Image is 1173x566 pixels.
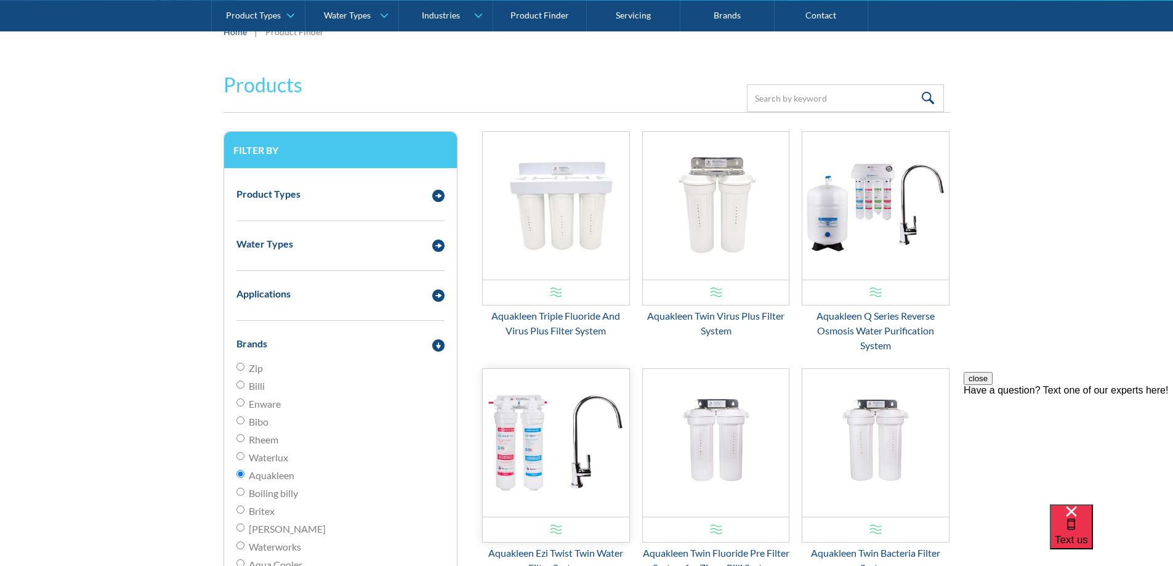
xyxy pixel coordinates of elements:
[236,452,244,460] input: Waterlux
[1050,504,1173,566] iframe: podium webchat widget bubble
[236,336,267,351] div: Brands
[642,309,790,338] div: Aquakleen Twin Virus Plus Filter System
[249,450,288,465] span: Waterlux
[249,379,265,394] span: Billi
[236,434,244,442] input: Rheem
[802,369,949,517] img: Aquakleen Twin Bacteria Filter System
[265,25,324,38] div: Product Finder
[236,470,244,478] input: Aquakleen
[643,369,789,517] img: Aquakleen Twin Fluoride Pre Filter System for Zip or Billi Systems
[482,131,630,338] a: Aquakleen Triple Fluoride And Virus Plus Filter SystemAquakleen Triple Fluoride And Virus Plus Fi...
[802,309,949,353] div: Aquakleen Q Series Reverse Osmosis Water Purification System
[324,10,371,20] div: Water Types
[236,506,244,514] input: Britex
[249,540,301,554] span: Waterworks
[236,488,244,496] input: Boiling billy
[802,132,949,280] img: Aquakleen Q Series Reverse Osmosis Water Purification System
[233,144,448,156] h3: Filter by
[483,369,629,517] img: Aquakleen Ezi Twist Twin Water Filter System
[249,522,326,536] span: [PERSON_NAME]
[236,416,244,424] input: Bibo
[643,132,789,280] img: Aquakleen Twin Virus Plus Filter System
[483,132,629,280] img: Aquakleen Triple Fluoride And Virus Plus Filter System
[236,237,293,251] div: Water Types
[802,131,949,353] a: Aquakleen Q Series Reverse Osmosis Water Purification SystemAquakleen Q Series Reverse Osmosis Wa...
[249,397,281,411] span: Enware
[236,541,244,549] input: Waterworks
[224,70,302,100] h2: Products
[747,84,944,112] input: Search by keyword
[249,504,275,519] span: Britex
[236,187,300,201] div: Product Types
[249,361,263,376] span: Zip
[249,414,268,429] span: Bibo
[236,286,291,301] div: Applications
[964,372,1173,520] iframe: podium webchat widget prompt
[482,309,630,338] div: Aquakleen Triple Fluoride And Virus Plus Filter System
[224,25,247,38] a: Home
[236,524,244,532] input: [PERSON_NAME]
[226,10,281,20] div: Product Types
[422,10,460,20] div: Industries
[249,486,298,501] span: Boiling billy
[236,381,244,389] input: Billi
[236,363,244,371] input: Zip
[236,398,244,406] input: Enware
[249,432,278,447] span: Rheem
[249,468,294,483] span: Aquakleen
[253,24,259,39] div: |
[642,131,790,338] a: Aquakleen Twin Virus Plus Filter SystemAquakleen Twin Virus Plus Filter System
